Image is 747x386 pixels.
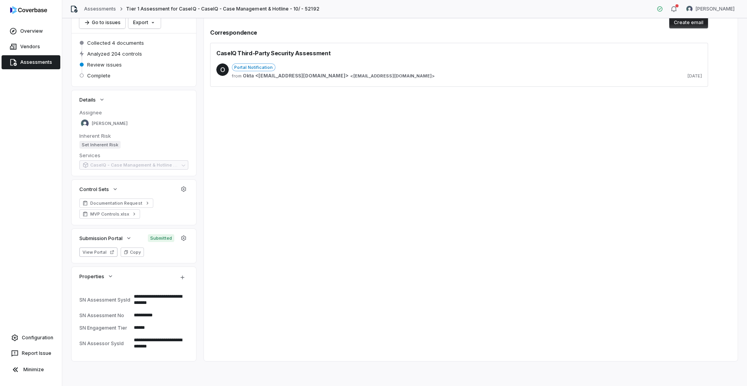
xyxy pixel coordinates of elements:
span: Collected 4 documents [87,39,144,46]
button: Minimize [3,362,59,377]
span: Documentation Request [90,200,142,206]
a: Assessments [2,55,60,69]
span: CaseIQ Third-Party Security Assessment [216,49,330,57]
img: Samuel Folarin avatar [686,6,693,12]
span: Overview [20,28,43,34]
a: Configuration [3,331,59,345]
span: Set Inherent Risk [79,141,121,149]
span: Vendors [20,44,40,50]
button: Copy [121,247,144,257]
span: Okta <[EMAIL_ADDRESS][DOMAIN_NAME]> [243,73,349,79]
span: Complete [87,72,110,79]
img: logo-D7KZi-bG.svg [10,6,47,14]
div: SN Engagement Tier [79,325,131,331]
span: O [216,63,229,76]
button: Submission Portal [77,231,134,245]
a: MVP Controls.xlsx [79,209,140,219]
button: Samuel Folarin avatar[PERSON_NAME] [682,3,739,15]
span: Minimize [23,367,44,373]
span: > [243,73,435,79]
span: Details [79,96,96,103]
div: SN Assessment SysId [79,297,131,303]
span: Properties [79,273,104,280]
img: Samuel Folarin avatar [81,119,89,127]
span: [DATE] [687,73,702,79]
span: [EMAIL_ADDRESS][DOMAIN_NAME] [353,73,432,79]
dt: Inherent Risk [79,132,188,139]
div: SN Assessor SysId [79,340,131,346]
button: Export [128,17,161,28]
span: Configuration [22,335,53,341]
span: Report Issue [22,350,51,356]
span: from [232,73,240,79]
span: Analyzed 204 controls [87,50,142,57]
span: Assessments [20,59,52,65]
button: Control Sets [77,182,121,196]
button: Details [77,93,107,107]
a: Overview [2,24,60,38]
span: [PERSON_NAME] [92,121,128,126]
button: Properties [77,269,116,283]
span: Tier 1 Assessment for CaseIQ - CaseIQ - Case Management & Hotline - 10/ - 52192 [126,6,319,12]
span: Submitted [148,234,174,242]
button: Go to issues [79,17,125,28]
dt: Assignee [79,109,188,116]
span: Review issues [87,61,122,68]
span: < [350,73,353,79]
h2: Correspondence [210,28,708,37]
span: Control Sets [79,186,109,193]
div: SN Assessment No [79,312,131,318]
button: Create email [669,17,708,28]
a: Assessments [84,6,116,12]
span: [PERSON_NAME] [696,6,735,12]
span: Submission Portal [79,235,123,242]
button: Report Issue [3,346,59,360]
a: Vendors [2,40,60,54]
dt: Services [79,152,188,159]
span: Portal Notification [232,63,275,71]
button: View Portal [79,247,117,257]
a: Documentation Request [79,198,153,208]
span: MVP Controls.xlsx [90,211,129,217]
